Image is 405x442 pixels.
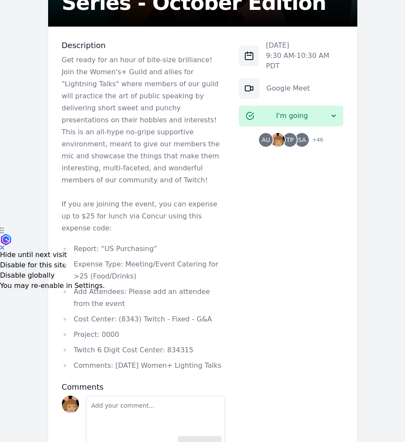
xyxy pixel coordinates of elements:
li: Project: 0000 [62,329,225,341]
span: SA [298,137,306,143]
p: If you are joining the event, you can expense up to $25 for lunch via Concur using this expense c... [62,198,225,234]
li: Cost Center: (8343) Twitch - Fixed - G&A [62,313,225,325]
h3: Comments [62,382,225,392]
button: I'm going [239,106,343,126]
p: [DATE] [266,40,343,51]
li: Add Attendees: Please add an attendee from the event [62,286,225,310]
a: Google Meet [266,84,310,92]
h3: Description [62,40,225,51]
span: I'm going [254,111,329,121]
li: Twitch 6 Digit Cost Center: 834315 [62,344,225,356]
li: Comments: [DATE] Women+ Lighting Talks [62,360,225,372]
span: + 46 [307,135,323,147]
p: Get ready for an hour of bite-size brilliance! Join the Women's+ Guild and allies for "Lightning ... [62,54,225,186]
li: Report: “US Purchasing” [62,243,225,255]
p: 9:30 AM - 10:30 AM PDT [266,51,343,71]
span: TP [286,137,294,143]
span: AU [262,137,270,143]
li: Expense Type: Meeting/Event Catering for >25 (Food/Drinks) [62,258,225,282]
